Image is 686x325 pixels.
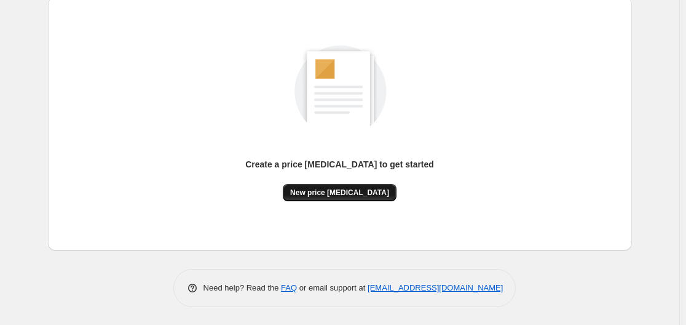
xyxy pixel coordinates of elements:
[290,188,389,198] span: New price [MEDICAL_DATA]
[368,283,503,292] a: [EMAIL_ADDRESS][DOMAIN_NAME]
[203,283,282,292] span: Need help? Read the
[281,283,297,292] a: FAQ
[283,184,396,201] button: New price [MEDICAL_DATA]
[297,283,368,292] span: or email support at
[245,158,434,171] p: Create a price [MEDICAL_DATA] to get started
